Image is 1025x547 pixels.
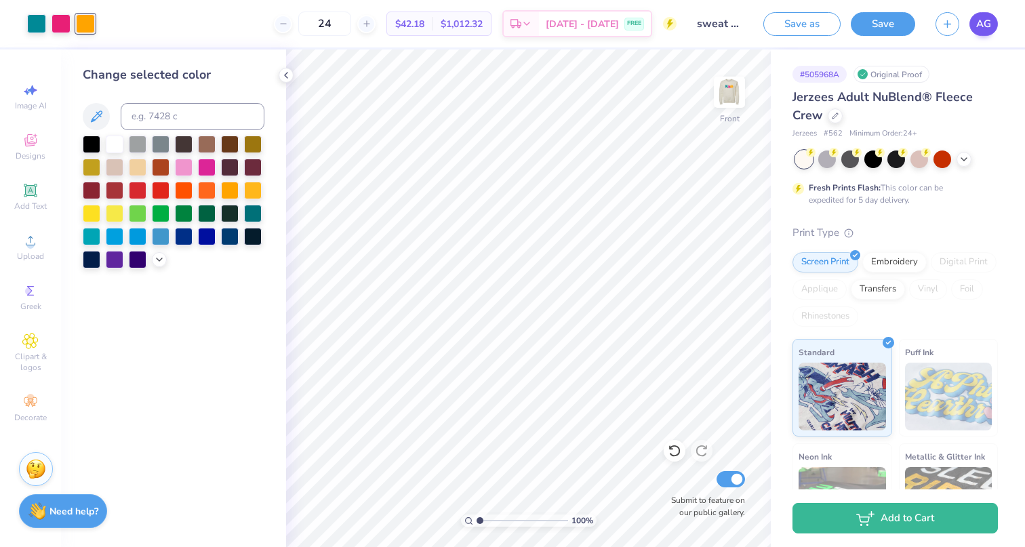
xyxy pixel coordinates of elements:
span: $42.18 [395,17,424,31]
div: Digital Print [931,252,997,272]
span: Image AI [15,100,47,111]
label: Submit to feature on our public gallery. [664,494,745,519]
span: $1,012.32 [441,17,483,31]
img: Front [716,79,743,106]
div: Rhinestones [792,306,858,327]
input: – – [298,12,351,36]
span: Minimum Order: 24 + [849,128,917,140]
span: Upload [17,251,44,262]
input: e.g. 7428 c [121,103,264,130]
img: Metallic & Glitter Ink [905,467,992,535]
span: Standard [799,345,835,359]
span: Metallic & Glitter Ink [905,449,985,464]
span: 100 % [571,514,593,527]
span: AG [976,16,991,32]
span: Puff Ink [905,345,933,359]
button: Add to Cart [792,503,998,533]
div: Applique [792,279,847,300]
span: Jerzees [792,128,817,140]
strong: Need help? [49,505,98,518]
a: AG [969,12,998,36]
img: Neon Ink [799,467,886,535]
span: Clipart & logos [7,351,54,373]
span: Designs [16,150,45,161]
img: Puff Ink [905,363,992,430]
div: Front [720,113,740,125]
button: Save as [763,12,841,36]
div: Embroidery [862,252,927,272]
span: Greek [20,301,41,312]
img: Standard [799,363,886,430]
span: # 562 [824,128,843,140]
span: Neon Ink [799,449,832,464]
input: Untitled Design [687,10,753,37]
div: # 505968A [792,66,847,83]
div: Original Proof [853,66,929,83]
span: Decorate [14,412,47,423]
span: Add Text [14,201,47,211]
button: Save [851,12,915,36]
div: Print Type [792,225,998,241]
div: Foil [951,279,983,300]
strong: Fresh Prints Flash: [809,182,881,193]
div: Vinyl [909,279,947,300]
span: FREE [627,19,641,28]
div: Screen Print [792,252,858,272]
div: Transfers [851,279,905,300]
span: [DATE] - [DATE] [546,17,619,31]
div: Change selected color [83,66,264,84]
div: This color can be expedited for 5 day delivery. [809,182,976,206]
span: Jerzees Adult NuBlend® Fleece Crew [792,89,973,123]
